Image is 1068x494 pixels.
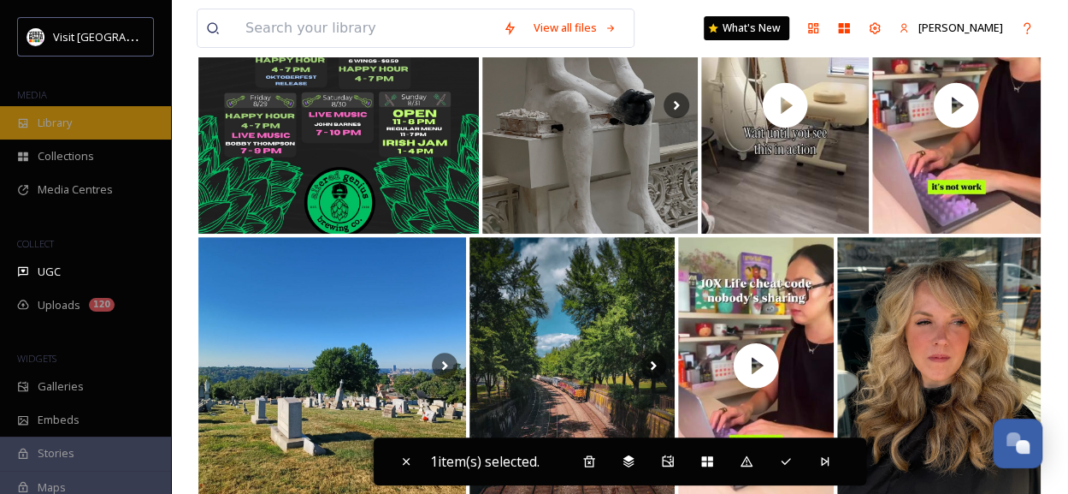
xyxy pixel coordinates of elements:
span: Library [38,115,72,131]
span: Uploads [38,297,80,313]
a: View all files [525,11,625,45]
span: 1 item(s) selected. [430,451,540,472]
span: Media Centres [38,182,113,198]
a: What's New [704,16,789,40]
a: [PERSON_NAME] [890,11,1012,45]
img: thumbnail [678,237,834,494]
span: COLLECT [17,237,54,250]
img: unnamed.jpg [27,28,44,45]
img: She wanted bangs and I’m obsessed ✨ golden blonde volume [837,237,1041,494]
input: Search your library [237,9,494,47]
img: EVERYONE needs to have this view! 🏙️📸🫨 Saint Mary Cemetery in O'Hara Township is the Viewmaster's... [198,237,466,494]
span: MEDIA [17,88,47,101]
span: WIDGETS [17,352,56,365]
span: Embeds [38,412,80,428]
span: Galleries [38,378,84,395]
span: Visit [GEOGRAPHIC_DATA] [53,28,186,45]
span: [PERSON_NAME] [918,20,1003,35]
span: UGC [38,264,61,280]
img: Who else is loving this Pittsburgh weather!?? 🌞🍃 I can feel Autumn right around the corner. I too... [469,237,675,494]
button: Open Chat [993,419,1042,468]
div: 120 [89,298,115,312]
span: Collections [38,148,94,164]
span: Stories [38,445,74,461]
